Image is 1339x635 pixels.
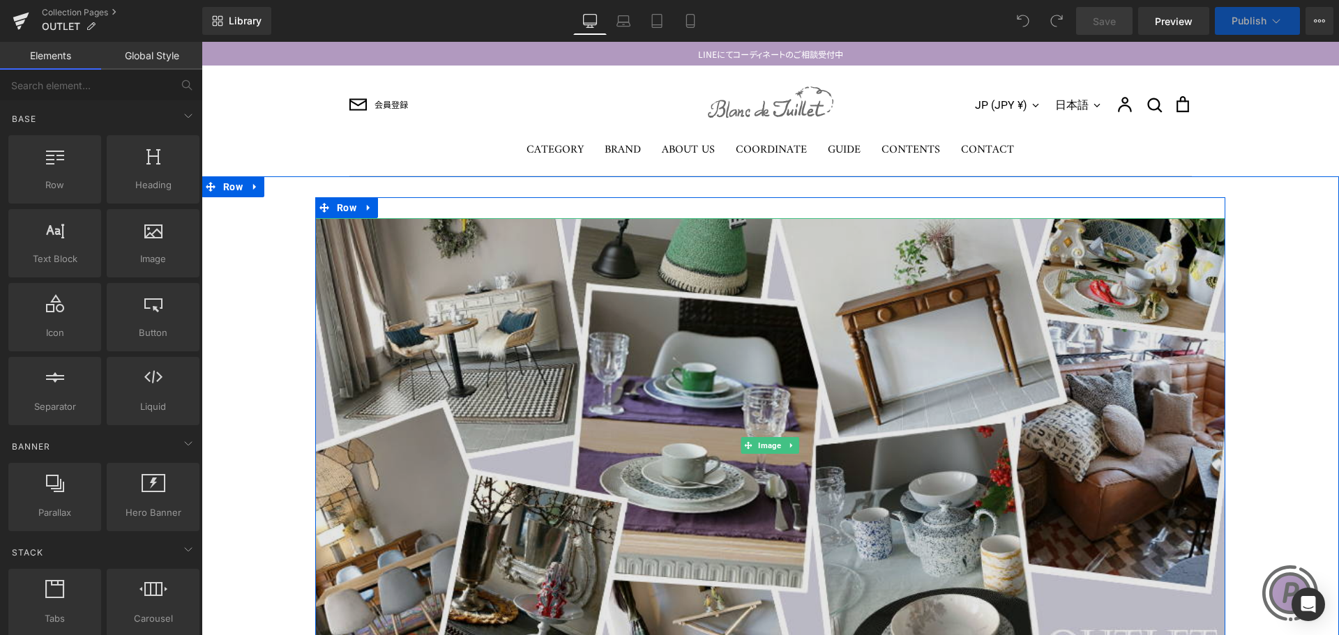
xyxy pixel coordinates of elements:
[229,15,262,27] span: Library
[1215,7,1300,35] button: Publish
[460,98,513,118] a: ABOUT US
[1009,7,1037,35] button: Undo
[773,55,840,72] button: JP (JPY ¥)
[42,7,202,18] a: Collection Pages
[1093,14,1116,29] span: Save
[45,135,63,155] a: Expand / Collapse
[607,7,640,35] a: Laptop
[583,395,598,412] a: Expand / Collapse
[111,178,195,192] span: Heading
[1232,15,1266,26] span: Publish
[101,42,202,70] a: Global Style
[42,21,80,32] span: OUTLET
[13,326,97,340] span: Icon
[13,252,97,266] span: Text Block
[1043,7,1071,35] button: Redo
[10,440,52,453] span: Banner
[534,98,605,118] a: COORDINATE
[640,7,674,35] a: Tablet
[573,7,607,35] a: Desktop
[148,54,426,72] a: 会員登録
[1306,7,1333,35] button: More
[1138,7,1209,35] a: Preview
[680,98,739,118] a: CONTENTS
[132,155,158,176] span: Row
[674,7,707,35] a: Mobile
[111,326,195,340] span: Button
[10,546,45,559] span: Stack
[13,611,97,626] span: Tabs
[325,98,382,118] a: CATEGORY
[759,98,812,118] a: CONTACT
[13,505,97,520] span: Parallax
[111,505,195,520] span: Hero Banner
[626,98,659,118] a: GUIDE
[111,252,195,266] span: Image
[173,56,206,69] span: 会員登録
[554,395,583,412] span: Image
[13,399,97,414] span: Separator
[202,7,271,35] a: New Library
[1292,588,1325,621] div: Open Intercom Messenger
[18,135,45,155] span: Row
[403,98,439,118] a: BRAND
[111,611,195,626] span: Carousel
[158,155,176,176] a: Expand / Collapse
[13,178,97,192] span: Row
[148,6,990,19] div: LINEにてコーディネートのご相談受付中
[854,55,901,72] button: 日本語
[1155,14,1193,29] span: Preview
[10,112,38,125] span: Base
[506,45,632,80] img: Blanc de Juillet
[111,399,195,414] span: Liquid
